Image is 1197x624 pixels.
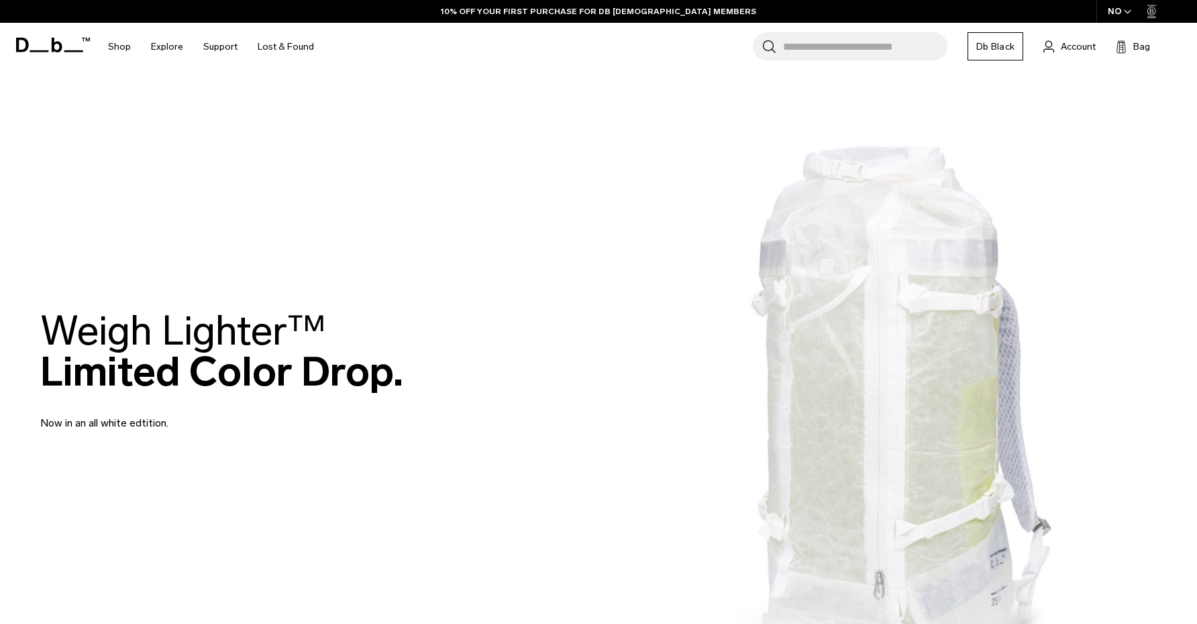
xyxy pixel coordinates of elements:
[1116,38,1150,54] button: Bag
[968,32,1023,60] a: Db Black
[258,23,314,71] a: Lost & Found
[1043,38,1096,54] a: Account
[1061,40,1096,54] span: Account
[151,23,183,71] a: Explore
[108,23,131,71] a: Shop
[40,399,362,431] p: Now in an all white edtition.
[1133,40,1150,54] span: Bag
[441,5,756,17] a: 10% OFF YOUR FIRST PURCHASE FOR DB [DEMOGRAPHIC_DATA] MEMBERS
[98,23,324,71] nav: Main Navigation
[40,310,403,392] h2: Limited Color Drop.
[40,306,326,355] span: Weigh Lighter™
[203,23,238,71] a: Support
